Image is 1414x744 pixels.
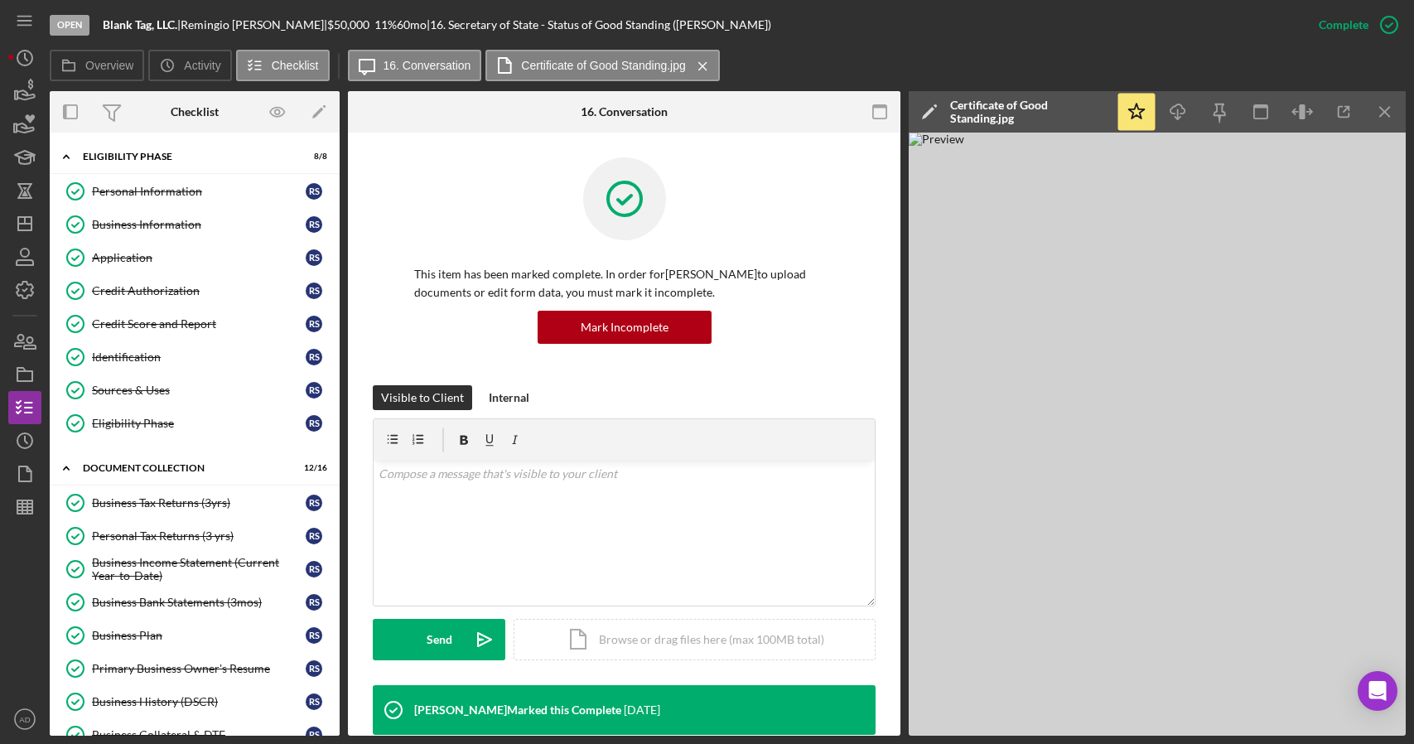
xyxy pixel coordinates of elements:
div: R S [306,283,322,299]
div: Personal Information [92,185,306,198]
div: Credit Authorization [92,284,306,297]
div: Eligibility Phase [83,152,286,162]
div: Business Plan [92,629,306,642]
div: R S [306,249,322,266]
a: ApplicationRS [58,241,331,274]
button: Overview [50,50,144,81]
button: AD [8,703,41,736]
div: $50,000 [327,18,374,31]
a: Business PlanRS [58,619,331,652]
div: R S [306,660,322,677]
div: Open [50,15,89,36]
div: Mark Incomplete [581,311,668,344]
div: Sources & Uses [92,384,306,397]
label: Overview [85,59,133,72]
div: Identification [92,350,306,364]
div: R S [306,594,322,611]
div: Business Collateral & DTE [92,728,306,742]
button: Send [373,619,505,660]
a: Eligibility PhaseRS [58,407,331,440]
a: Business Income Statement (Current Year-to-Date)RS [58,553,331,586]
div: R S [306,627,322,644]
div: Internal [489,385,529,410]
div: Send [427,619,452,660]
div: Open Intercom Messenger [1358,671,1397,711]
p: This item has been marked complete. In order for [PERSON_NAME] to upload documents or edit form d... [414,265,834,302]
div: [PERSON_NAME] Marked this Complete [414,703,621,717]
div: R S [306,495,322,511]
div: R S [306,528,322,544]
div: | 16. Secretary of State - Status of Good Standing ([PERSON_NAME]) [427,18,771,31]
div: 60 mo [397,18,427,31]
button: Visible to Client [373,385,472,410]
a: Personal InformationRS [58,175,331,208]
div: R S [306,693,322,710]
label: Checklist [272,59,319,72]
a: Business History (DSCR)RS [58,685,331,718]
a: Credit Score and ReportRS [58,307,331,341]
button: Checklist [236,50,330,81]
time: 2025-09-16 22:24 [624,703,660,717]
div: Primary Business Owner's Resume [92,662,306,675]
div: R S [306,349,322,365]
div: Application [92,251,306,264]
text: AD [19,715,30,724]
img: Preview [909,133,1406,736]
a: Primary Business Owner's ResumeRS [58,652,331,685]
label: Certificate of Good Standing.jpg [521,59,685,72]
label: Activity [184,59,220,72]
div: R S [306,727,322,743]
div: Complete [1319,8,1368,41]
div: R S [306,415,322,432]
div: Eligibility Phase [92,417,306,430]
div: Certificate of Good Standing.jpg [950,99,1108,125]
label: 16. Conversation [384,59,471,72]
div: Credit Score and Report [92,317,306,331]
button: 16. Conversation [348,50,482,81]
div: R S [306,183,322,200]
div: R S [306,316,322,332]
div: Business Tax Returns (3yrs) [92,496,306,510]
div: Document Collection [83,463,286,473]
a: IdentificationRS [58,341,331,374]
div: R S [306,216,322,233]
b: Blank Tag, LLC. [103,17,177,31]
div: Personal Tax Returns (3 yrs) [92,529,306,543]
div: R S [306,382,322,399]
button: Activity [148,50,231,81]
button: Internal [480,385,538,410]
div: 11 % [374,18,397,31]
div: Business Information [92,218,306,231]
div: Business Bank Statements (3mos) [92,596,306,609]
a: Business Bank Statements (3mos)RS [58,586,331,619]
a: Credit AuthorizationRS [58,274,331,307]
div: Checklist [171,105,219,118]
button: Mark Incomplete [538,311,712,344]
a: Personal Tax Returns (3 yrs)RS [58,519,331,553]
button: Complete [1302,8,1406,41]
div: | [103,18,181,31]
div: Business History (DSCR) [92,695,306,708]
div: R S [306,561,322,577]
div: 12 / 16 [297,463,327,473]
a: Business Tax Returns (3yrs)RS [58,486,331,519]
div: Remingio [PERSON_NAME] | [181,18,327,31]
div: 8 / 8 [297,152,327,162]
div: Visible to Client [381,385,464,410]
a: Sources & UsesRS [58,374,331,407]
button: Certificate of Good Standing.jpg [485,50,719,81]
div: 16. Conversation [581,105,668,118]
div: Business Income Statement (Current Year-to-Date) [92,556,306,582]
a: Business InformationRS [58,208,331,241]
